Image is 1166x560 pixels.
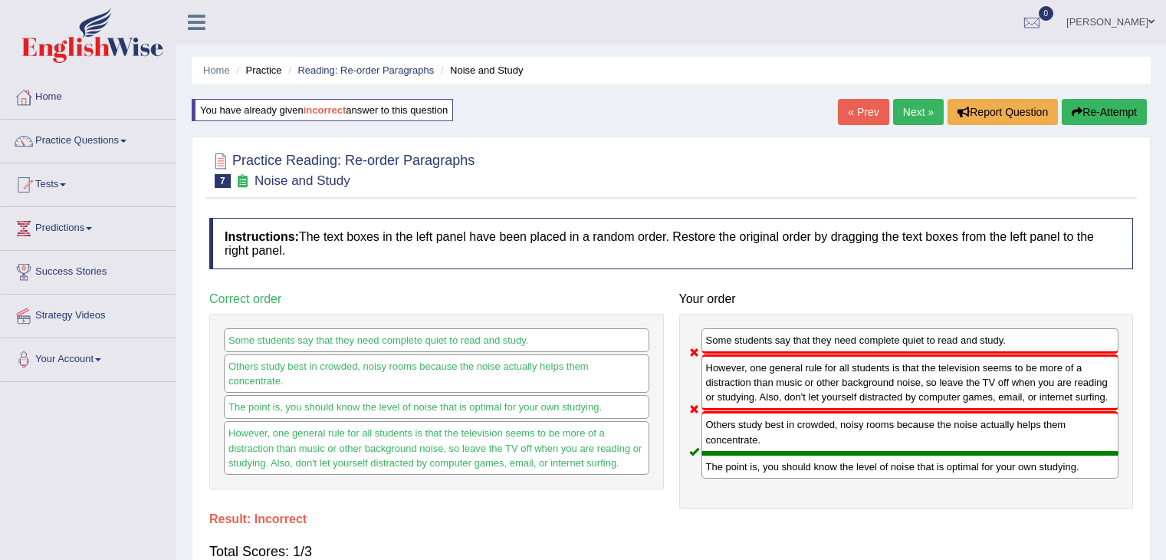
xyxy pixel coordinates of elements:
h4: Result: [209,512,1133,526]
div: However, one general rule for all students is that the television seems to be more of a distracti... [224,421,649,474]
a: Home [1,76,176,114]
small: Noise and Study [255,173,350,188]
a: Predictions [1,207,176,245]
a: Practice Questions [1,120,176,158]
a: Tests [1,163,176,202]
small: Exam occurring question [235,174,251,189]
h2: Practice Reading: Re-order Paragraphs [209,150,475,188]
b: Instructions: [225,230,299,243]
div: The point is, you should know the level of noise that is optimal for your own studying. [224,395,649,419]
a: « Prev [838,99,888,125]
div: Others study best in crowded, noisy rooms because the noise actually helps them concentrate. [224,354,649,393]
a: Strategy Videos [1,295,176,333]
li: Noise and Study [437,63,524,77]
a: Success Stories [1,251,176,289]
div: However, one general rule for all students is that the television seems to be more of a distracti... [701,354,1119,410]
div: Some students say that they need complete quiet to read and study. [701,328,1119,354]
div: Some students say that they need complete quiet to read and study. [224,328,649,352]
div: The point is, you should know the level of noise that is optimal for your own studying. [701,453,1119,479]
button: Report Question [948,99,1058,125]
h4: The text boxes in the left panel have been placed in a random order. Restore the original order b... [209,218,1133,269]
li: Practice [232,63,281,77]
div: Others study best in crowded, noisy rooms because the noise actually helps them concentrate. [701,411,1119,453]
div: You have already given answer to this question [192,99,453,121]
a: Reading: Re-order Paragraphs [297,64,434,76]
a: Next » [893,99,944,125]
a: Your Account [1,338,176,377]
b: incorrect [304,104,347,116]
span: 7 [215,174,231,188]
h4: Correct order [209,292,664,306]
a: Home [203,64,230,76]
button: Re-Attempt [1062,99,1147,125]
h4: Your order [679,292,1134,306]
span: 0 [1039,6,1054,21]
